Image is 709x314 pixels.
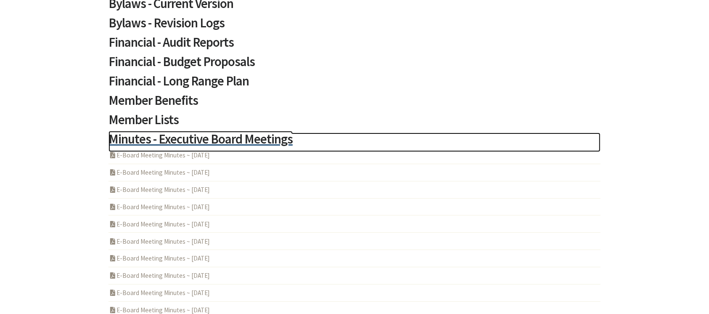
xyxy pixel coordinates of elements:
a: E-Board Meeting Minutes ~ [DATE] [108,237,210,245]
a: E-Board Meeting Minutes ~ [DATE] [108,289,210,297]
i: PDF Acrobat Document [108,169,116,176]
a: E-Board Meeting Minutes ~ [DATE] [108,271,210,279]
a: E-Board Meeting Minutes ~ [DATE] [108,203,210,211]
a: E-Board Meeting Minutes ~ [DATE] [108,306,210,314]
a: Financial - Budget Proposals [108,55,601,75]
i: PDF Acrobat Document [108,290,116,296]
i: PDF Acrobat Document [108,152,116,158]
a: Bylaws - Revision Logs [108,16,601,36]
i: PDF Acrobat Document [108,272,116,279]
a: E-Board Meeting Minutes ~ [DATE] [108,254,210,262]
a: Member Lists [108,113,601,133]
a: E-Board Meeting Minutes ~ [DATE] [108,186,210,194]
i: PDF Acrobat Document [108,307,116,313]
i: PDF Acrobat Document [108,221,116,227]
a: E-Board Meeting Minutes ~ [DATE] [108,151,210,159]
i: PDF Acrobat Document [108,238,116,245]
a: E-Board Meeting Minutes ~ [DATE] [108,168,210,176]
a: Member Benefits [108,94,601,113]
a: E-Board Meeting Minutes ~ [DATE] [108,220,210,228]
a: Financial - Long Range Plan [108,75,601,94]
i: PDF Acrobat Document [108,186,116,193]
i: PDF Acrobat Document [108,255,116,261]
i: PDF Acrobat Document [108,204,116,210]
a: Minutes - Executive Board Meetings [108,133,601,152]
a: Financial - Audit Reports [108,36,601,55]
